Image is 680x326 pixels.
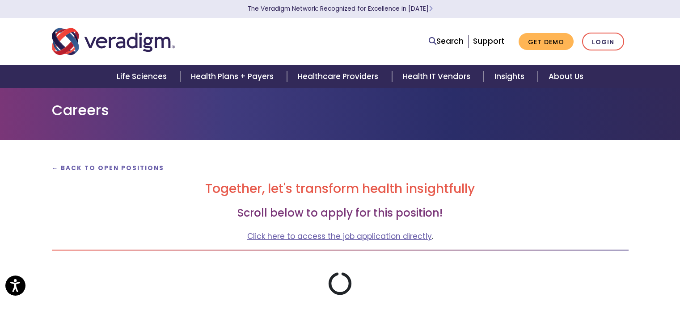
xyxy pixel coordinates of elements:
a: About Us [538,65,594,88]
h1: Careers [52,102,629,119]
span: Learn More [429,4,433,13]
a: The Veradigm Network: Recognized for Excellence in [DATE]Learn More [248,4,433,13]
a: Life Sciences [106,65,180,88]
a: Insights [484,65,538,88]
h2: Together, let's transform health insightfully [52,181,629,196]
h3: Scroll below to apply for this position! [52,207,629,220]
p: . [52,230,629,242]
a: Get Demo [519,33,574,50]
a: Health IT Vendors [392,65,484,88]
a: Support [473,36,504,46]
a: Login [582,33,624,51]
a: Healthcare Providers [287,65,392,88]
a: Health Plans + Payers [180,65,287,88]
a: Click here to access the job application directly [247,231,432,242]
a: Search [429,35,464,47]
a: ← Back to Open Positions [52,164,165,172]
img: Veradigm logo [52,27,175,56]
